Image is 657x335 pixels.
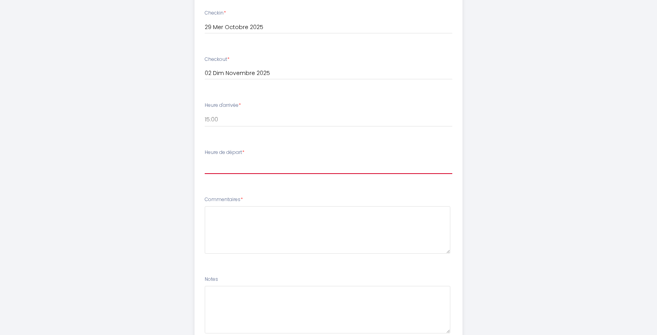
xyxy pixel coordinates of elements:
[205,196,243,203] label: Commentaires
[205,56,229,63] label: Checkout
[205,9,226,17] label: Checkin
[205,149,244,156] label: Heure de départ
[205,276,218,283] label: Notes
[205,102,241,109] label: Heure d'arrivée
